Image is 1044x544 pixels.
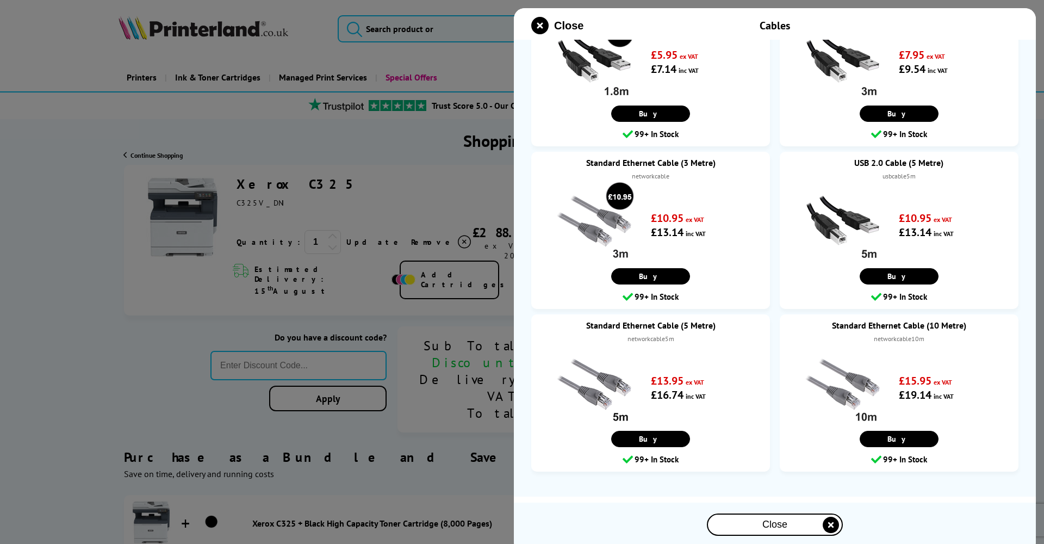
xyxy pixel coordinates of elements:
[927,52,945,60] span: ex VAT
[928,66,948,75] span: inc VAT
[553,19,635,101] img: USB 2.0 Cable (1.8 Metre)
[934,378,952,386] span: ex VAT
[899,211,931,225] strong: £10.95
[883,290,927,304] span: 99+ In Stock
[860,431,939,447] a: Buy
[899,48,924,62] strong: £7.95
[542,171,759,182] div: networkcable
[686,392,706,400] span: inc VAT
[934,392,954,400] span: inc VAT
[542,157,759,168] a: Standard Ethernet Cable (3 Metre)
[899,388,931,402] strong: £19.14
[686,230,706,238] span: inc VAT
[651,225,683,239] strong: £13.14
[635,127,679,141] span: 99+ In Stock
[651,62,676,76] strong: £7.14
[679,66,699,75] span: inc VAT
[542,333,759,344] div: networkcable5m
[860,268,939,285] a: Buy
[791,171,1008,182] div: usbcable5m
[651,211,683,225] strong: £10.95
[553,182,635,263] img: Standard Ethernet Cable (3 Metre)
[554,20,583,32] span: Close
[651,48,678,62] strong: £5.95
[680,52,698,60] span: ex VAT
[635,290,679,304] span: 99+ In Stock
[651,374,683,388] strong: £13.95
[883,453,927,467] span: 99+ In Stock
[791,157,1008,168] a: USB 2.0 Cable (5 Metre)
[629,18,921,33] div: Cables
[791,320,1008,331] a: Standard Ethernet Cable (10 Metre)
[899,225,931,239] strong: £13.14
[686,215,704,224] span: ex VAT
[899,374,931,388] strong: £15.95
[883,127,927,141] span: 99+ In Stock
[899,62,925,76] strong: £9.54
[553,345,635,426] img: Standard Ethernet Cable (5 Metre)
[686,378,704,386] span: ex VAT
[934,230,954,238] span: inc VAT
[635,453,679,467] span: 99+ In Stock
[791,333,1008,344] div: networkcable10m
[801,19,883,101] img: USB 2.0 Cable (3 metre)
[531,17,583,34] button: close modal
[801,345,883,426] img: Standard Ethernet Cable (10 Metre)
[707,514,843,536] button: close modal
[611,106,690,122] a: Buy
[542,320,759,331] a: Standard Ethernet Cable (5 Metre)
[651,388,683,402] strong: £16.74
[762,519,787,530] span: Close
[801,182,883,263] img: USB 2.0 Cable (5 Metre)
[611,431,690,447] a: Buy
[611,268,690,285] a: Buy
[860,106,939,122] a: Buy
[934,215,952,224] span: ex VAT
